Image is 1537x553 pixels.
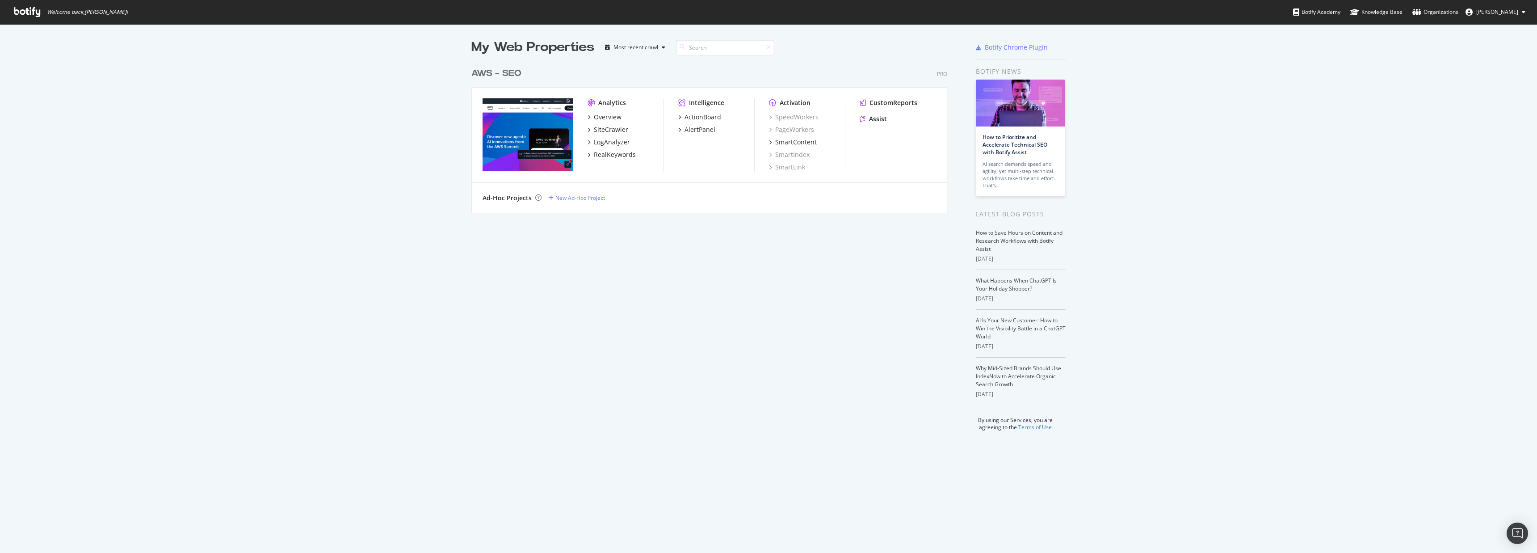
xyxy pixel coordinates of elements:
div: Most recent crawl [613,45,658,50]
div: RealKeywords [594,150,636,159]
div: Knowledge Base [1350,8,1403,17]
div: Ad-Hoc Projects [483,194,532,203]
a: SiteCrawler [588,125,628,134]
div: Assist [869,114,887,123]
a: PageWorkers [769,125,814,134]
div: Botify news [976,67,1066,76]
a: Why Mid-Sized Brands Should Use IndexNow to Accelerate Organic Search Growth [976,364,1061,388]
div: Latest Blog Posts [976,209,1066,219]
a: How to Prioritize and Accelerate Technical SEO with Botify Assist [983,133,1047,156]
a: SmartIndex [769,150,810,159]
div: Analytics [598,98,626,107]
a: AWS - SEO [471,67,525,80]
div: CustomReports [869,98,917,107]
span: Welcome back, [PERSON_NAME] ! [47,8,128,16]
div: SiteCrawler [594,125,628,134]
a: AlertPanel [678,125,715,134]
div: [DATE] [976,255,1066,263]
div: AWS - SEO [471,67,521,80]
a: ActionBoard [678,113,721,122]
button: Most recent crawl [601,40,669,55]
div: Botify Academy [1293,8,1340,17]
div: LogAnalyzer [594,138,630,147]
a: New Ad-Hoc Project [549,194,605,202]
a: SmartLink [769,163,805,172]
a: AI Is Your New Customer: How to Win the Visibility Battle in a ChatGPT World [976,317,1066,340]
div: Botify Chrome Plugin [985,43,1048,52]
div: [DATE] [976,342,1066,350]
a: RealKeywords [588,150,636,159]
div: By using our Services, you are agreeing to the [965,412,1066,431]
div: [DATE] [976,295,1066,303]
div: Open Intercom Messenger [1507,523,1528,544]
div: grid [471,56,954,213]
a: SpeedWorkers [769,113,819,122]
button: [PERSON_NAME] [1458,5,1533,19]
a: SmartContent [769,138,817,147]
div: Overview [594,113,622,122]
div: New Ad-Hoc Project [555,194,605,202]
div: SmartContent [775,138,817,147]
div: Activation [780,98,810,107]
div: [DATE] [976,390,1066,398]
a: LogAnalyzer [588,138,630,147]
a: Overview [588,113,622,122]
a: Assist [860,114,887,123]
input: Search [676,40,774,55]
img: aws.amazon.com [483,98,573,171]
div: ActionBoard [685,113,721,122]
div: AI search demands speed and agility, yet multi-step technical workflows take time and effort. Tha... [983,160,1058,189]
img: How to Prioritize and Accelerate Technical SEO with Botify Assist [976,80,1065,127]
span: Alex Arriaga [1476,8,1518,16]
div: My Web Properties [471,38,594,56]
a: How to Save Hours on Content and Research Workflows with Botify Assist [976,229,1062,253]
div: Organizations [1412,8,1458,17]
a: Terms of Use [1018,423,1052,431]
div: AlertPanel [685,125,715,134]
div: Pro [937,70,947,78]
a: Botify Chrome Plugin [976,43,1048,52]
a: What Happens When ChatGPT Is Your Holiday Shopper? [976,277,1057,292]
a: CustomReports [860,98,917,107]
div: Intelligence [689,98,724,107]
